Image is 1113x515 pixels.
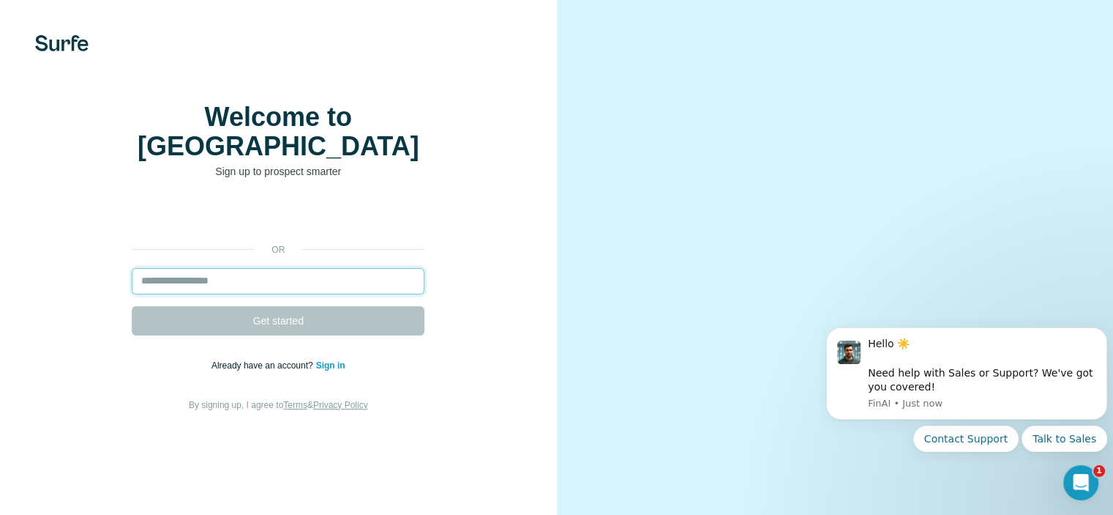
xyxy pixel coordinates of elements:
[132,103,424,161] h1: Welcome to [GEOGRAPHIC_DATA]
[1063,465,1098,500] iframe: Intercom live chat
[313,400,368,410] a: Privacy Policy
[35,35,89,51] img: Surfe's logo
[283,400,307,410] a: Terms
[255,243,301,256] p: or
[132,164,424,179] p: Sign up to prospect smarter
[124,201,432,233] iframe: Sign in with Google Button
[1093,465,1105,477] span: 1
[820,315,1113,461] iframe: Intercom notifications message
[211,360,316,371] span: Already have an account?
[189,400,368,410] span: By signing up, I agree to &
[316,360,345,371] a: Sign in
